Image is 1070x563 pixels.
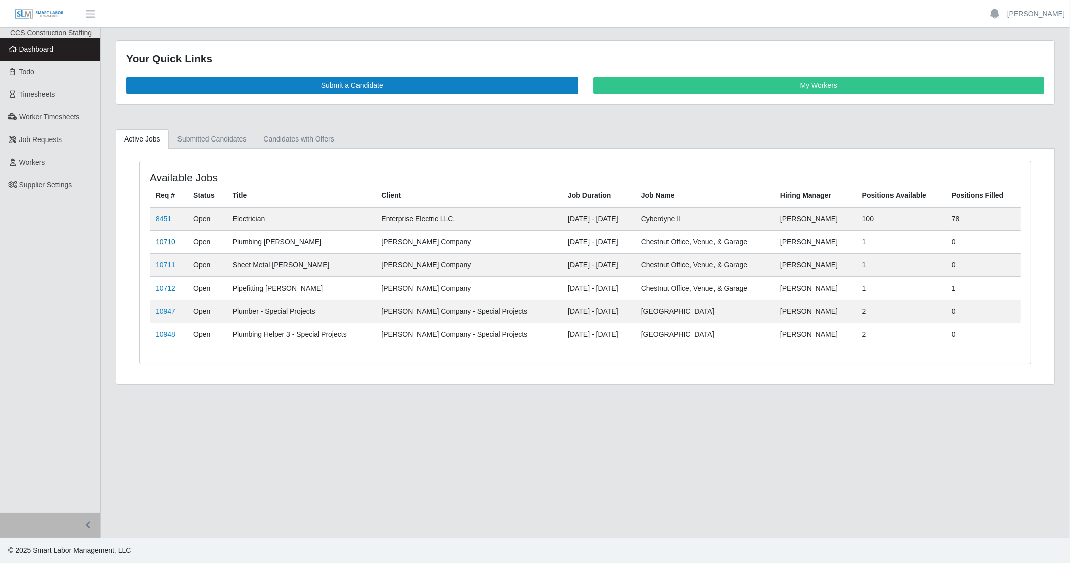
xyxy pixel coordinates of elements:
td: [DATE] - [DATE] [562,300,635,323]
td: 0 [946,300,1021,323]
span: © 2025 Smart Labor Management, LLC [8,546,131,554]
td: Enterprise Electric LLC. [375,207,562,231]
a: Submitted Candidates [169,129,255,149]
td: 1 [856,253,946,276]
th: Job Name [635,184,774,207]
th: Status [187,184,227,207]
td: 2 [856,323,946,346]
td: 0 [946,253,1021,276]
td: Open [187,230,227,253]
td: Chestnut Office, Venue, & Garage [635,230,774,253]
th: Positions Filled [946,184,1021,207]
td: 1 [856,276,946,300]
a: 10948 [156,330,175,338]
td: Sheet Metal [PERSON_NAME] [227,253,376,276]
td: [DATE] - [DATE] [562,230,635,253]
a: Active Jobs [116,129,169,149]
td: 100 [856,207,946,231]
td: Open [187,323,227,346]
td: [PERSON_NAME] [774,300,856,323]
td: 1 [946,276,1021,300]
td: [PERSON_NAME] [774,207,856,231]
td: Electrician [227,207,376,231]
a: 10711 [156,261,175,269]
td: [PERSON_NAME] [774,323,856,346]
td: 2 [856,300,946,323]
span: Worker Timesheets [19,113,79,121]
a: 10947 [156,307,175,315]
td: [PERSON_NAME] Company [375,253,562,276]
td: [PERSON_NAME] [774,276,856,300]
a: Candidates with Offers [255,129,342,149]
td: 1 [856,230,946,253]
td: 78 [946,207,1021,231]
td: [DATE] - [DATE] [562,207,635,231]
td: 0 [946,230,1021,253]
a: 8451 [156,215,171,223]
td: [PERSON_NAME] Company [375,276,562,300]
a: 10710 [156,238,175,246]
img: SLM Logo [14,9,64,20]
td: Open [187,300,227,323]
td: [PERSON_NAME] Company - Special Projects [375,323,562,346]
h4: Available Jobs [150,171,504,184]
td: Cyberdyne II [635,207,774,231]
td: [GEOGRAPHIC_DATA] [635,323,774,346]
td: Chestnut Office, Venue, & Garage [635,253,774,276]
td: Open [187,276,227,300]
th: Client [375,184,562,207]
td: Open [187,207,227,231]
th: Req # [150,184,187,207]
th: Title [227,184,376,207]
td: Open [187,253,227,276]
td: [DATE] - [DATE] [562,276,635,300]
td: [GEOGRAPHIC_DATA] [635,300,774,323]
td: [PERSON_NAME] Company - Special Projects [375,300,562,323]
td: [PERSON_NAME] [774,230,856,253]
td: Plumbing Helper 3 - Special Projects [227,323,376,346]
a: My Workers [593,77,1045,94]
span: Todo [19,68,34,76]
td: [DATE] - [DATE] [562,323,635,346]
a: Submit a Candidate [126,77,578,94]
td: Pipefitting [PERSON_NAME] [227,276,376,300]
td: [PERSON_NAME] Company [375,230,562,253]
td: Plumbing [PERSON_NAME] [227,230,376,253]
a: 10712 [156,284,175,292]
td: Plumber - Special Projects [227,300,376,323]
div: Your Quick Links [126,51,1044,67]
span: Supplier Settings [19,181,72,189]
th: Positions Available [856,184,946,207]
a: [PERSON_NAME] [1007,9,1065,19]
td: [DATE] - [DATE] [562,253,635,276]
span: CCS Construction Staffing [10,29,92,37]
td: 0 [946,323,1021,346]
td: [PERSON_NAME] [774,253,856,276]
span: Timesheets [19,90,55,98]
span: Dashboard [19,45,54,53]
td: Chestnut Office, Venue, & Garage [635,276,774,300]
th: Hiring Manager [774,184,856,207]
th: Job Duration [562,184,635,207]
span: Job Requests [19,135,62,144]
span: Workers [19,158,45,166]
